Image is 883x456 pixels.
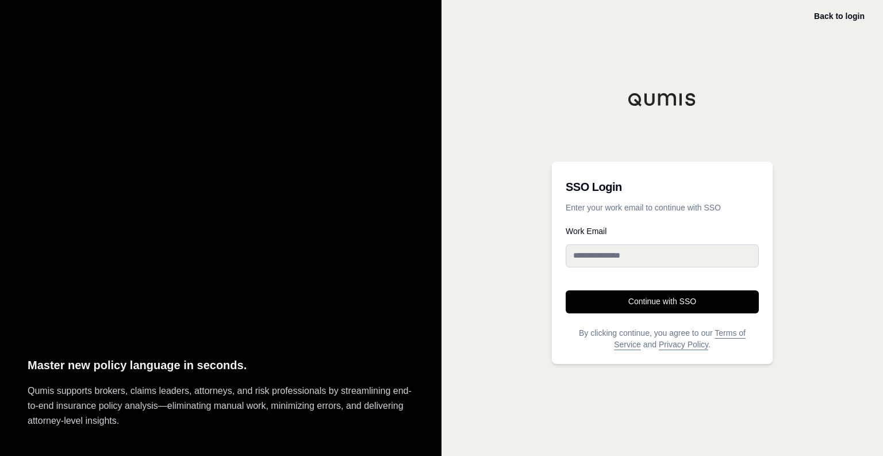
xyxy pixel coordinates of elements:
p: Enter your work email to continue with SSO [566,202,759,213]
p: By clicking continue, you agree to our and . [566,327,759,350]
p: Qumis supports brokers, claims leaders, attorneys, and risk professionals by streamlining end-to-... [28,384,414,428]
h3: SSO Login [566,175,759,198]
a: Privacy Policy [659,340,708,349]
label: Work Email [566,227,759,235]
p: Master new policy language in seconds. [28,356,414,375]
a: Back to login [814,12,865,21]
img: Qumis [628,93,697,106]
button: Continue with SSO [566,290,759,313]
a: Terms of Service [614,328,746,349]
